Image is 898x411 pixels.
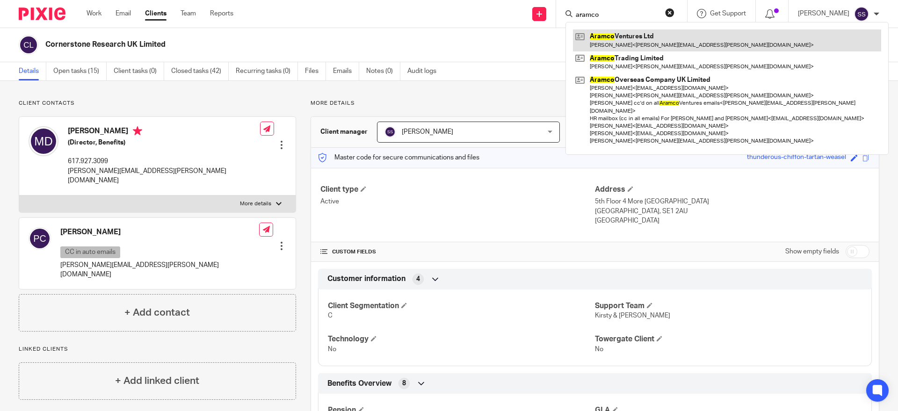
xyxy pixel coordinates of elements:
img: svg%3E [29,126,58,156]
h4: Client type [320,185,595,195]
a: Files [305,62,326,80]
a: Reports [210,9,233,18]
a: Team [181,9,196,18]
h5: (Director, Benefits) [68,138,260,147]
h4: + Add contact [124,305,190,320]
div: thunderous-chiffon-tartan-weasel [747,152,846,163]
h3: Client manager [320,127,368,137]
span: No [595,346,603,353]
span: Kirsty & [PERSON_NAME] [595,312,670,319]
a: Details [19,62,46,80]
img: svg%3E [854,7,869,22]
h4: Address [595,185,869,195]
h4: + Add linked client [115,374,199,388]
a: Client tasks (0) [114,62,164,80]
a: Closed tasks (42) [171,62,229,80]
h4: CUSTOM FIELDS [320,248,595,256]
a: Notes (0) [366,62,400,80]
img: svg%3E [19,35,38,55]
span: [PERSON_NAME] [402,129,453,135]
span: 8 [402,379,406,388]
p: [PERSON_NAME][EMAIL_ADDRESS][PERSON_NAME][DOMAIN_NAME] [68,166,260,186]
span: 4 [416,274,420,284]
p: Active [320,197,595,206]
h4: [PERSON_NAME] [68,126,260,138]
h4: Towergate Client [595,334,862,344]
p: [PERSON_NAME] [798,9,849,18]
button: Clear [665,8,674,17]
img: svg%3E [29,227,51,250]
a: Audit logs [407,62,443,80]
p: 617.927.3099 [68,157,260,166]
span: C [328,312,333,319]
p: More details [311,100,879,107]
h4: Client Segmentation [328,301,595,311]
input: Search [575,11,659,20]
span: No [328,346,336,353]
i: Primary [133,126,142,136]
p: More details [240,200,271,208]
span: Benefits Overview [327,379,391,389]
label: Show empty fields [785,247,839,256]
p: CC in auto emails [60,246,120,258]
h4: Support Team [595,301,862,311]
a: Work [87,9,101,18]
span: Customer information [327,274,406,284]
span: Get Support [710,10,746,17]
h4: [PERSON_NAME] [60,227,259,237]
p: [PERSON_NAME][EMAIL_ADDRESS][PERSON_NAME][DOMAIN_NAME] [60,260,259,280]
p: Client contacts [19,100,296,107]
a: Clients [145,9,167,18]
a: Recurring tasks (0) [236,62,298,80]
p: Linked clients [19,346,296,353]
a: Open tasks (15) [53,62,107,80]
h4: Technology [328,334,595,344]
a: Email [116,9,131,18]
p: [GEOGRAPHIC_DATA], SE1 2AU [595,207,869,216]
img: svg%3E [384,126,396,137]
p: [GEOGRAPHIC_DATA] [595,216,869,225]
img: Pixie [19,7,65,20]
p: Master code for secure communications and files [318,153,479,162]
a: Emails [333,62,359,80]
h2: Cornerstone Research UK Limited [45,40,611,50]
p: 5th Floor 4 More [GEOGRAPHIC_DATA] [595,197,869,206]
